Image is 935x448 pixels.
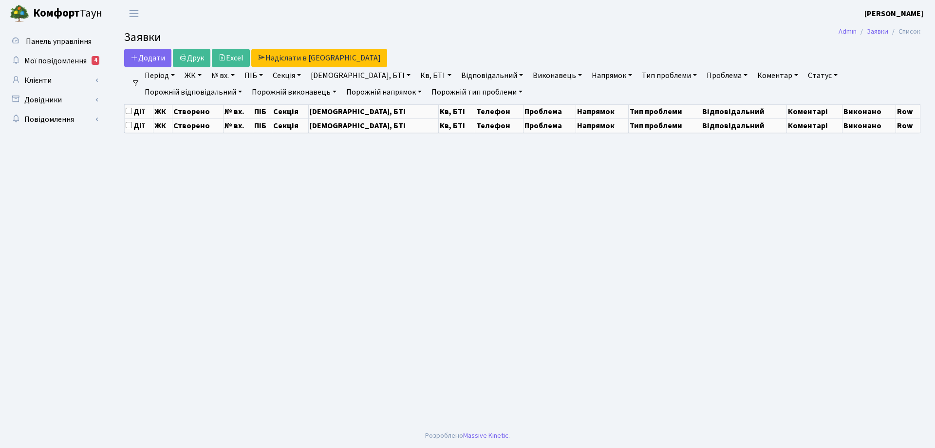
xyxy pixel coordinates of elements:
a: Порожній тип проблеми [428,84,526,100]
a: Напрямок [588,67,636,84]
a: [DEMOGRAPHIC_DATA], БТІ [307,67,414,84]
a: Панель управління [5,32,102,51]
a: Порожній виконавець [248,84,340,100]
th: Тип проблеми [629,118,701,133]
th: Кв, БТІ [438,104,475,118]
th: Відповідальний [701,104,786,118]
a: № вх. [207,67,239,84]
a: Мої повідомлення4 [5,51,102,71]
a: Надіслати в [GEOGRAPHIC_DATA] [251,49,387,67]
a: Період [141,67,179,84]
b: Комфорт [33,5,80,21]
th: [DEMOGRAPHIC_DATA], БТІ [309,118,438,133]
a: Виконавець [529,67,586,84]
a: Тип проблеми [638,67,701,84]
a: ПІБ [241,67,267,84]
th: Секція [272,118,309,133]
th: Проблема [523,104,576,118]
th: Секція [272,104,309,118]
span: Додати [131,53,165,63]
th: ЖК [153,118,172,133]
a: Друк [173,49,210,67]
nav: breadcrumb [824,21,935,42]
a: Excel [212,49,250,67]
th: Телефон [475,104,524,118]
th: Напрямок [576,118,629,133]
span: Панель управління [26,36,92,47]
div: Розроблено . [425,430,510,441]
a: Заявки [867,26,888,37]
a: Admin [839,26,857,37]
th: Проблема [523,118,576,133]
th: [DEMOGRAPHIC_DATA], БТІ [309,104,438,118]
a: Довідники [5,90,102,110]
th: Row [896,118,920,133]
th: Створено [172,118,224,133]
a: Статус [804,67,841,84]
th: Відповідальний [701,118,786,133]
a: Секція [269,67,305,84]
th: Напрямок [576,104,629,118]
th: Коментарі [786,104,842,118]
th: ПІБ [253,118,272,133]
a: Відповідальний [457,67,527,84]
th: Кв, БТІ [438,118,475,133]
span: Заявки [124,29,161,46]
th: ПІБ [253,104,272,118]
th: Створено [172,104,224,118]
th: Виконано [842,104,896,118]
button: Переключити навігацію [122,5,146,21]
a: ЖК [181,67,206,84]
th: Дії [125,118,153,133]
a: [PERSON_NAME] [864,8,923,19]
a: Кв, БТІ [416,67,455,84]
th: № вх. [224,118,253,133]
a: Порожній відповідальний [141,84,246,100]
th: Row [896,104,920,118]
th: ЖК [153,104,172,118]
a: Клієнти [5,71,102,90]
th: Дії [125,104,153,118]
th: Виконано [842,118,896,133]
li: Список [888,26,920,37]
a: Коментар [753,67,802,84]
th: Коментарі [786,118,842,133]
span: Мої повідомлення [24,56,87,66]
th: № вх. [224,104,253,118]
a: Порожній напрямок [342,84,426,100]
th: Тип проблеми [629,104,701,118]
a: Повідомлення [5,110,102,129]
a: Додати [124,49,171,67]
span: Таун [33,5,102,22]
div: 4 [92,56,99,65]
th: Телефон [475,118,524,133]
a: Проблема [703,67,751,84]
a: Massive Kinetic [463,430,508,441]
img: logo.png [10,4,29,23]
